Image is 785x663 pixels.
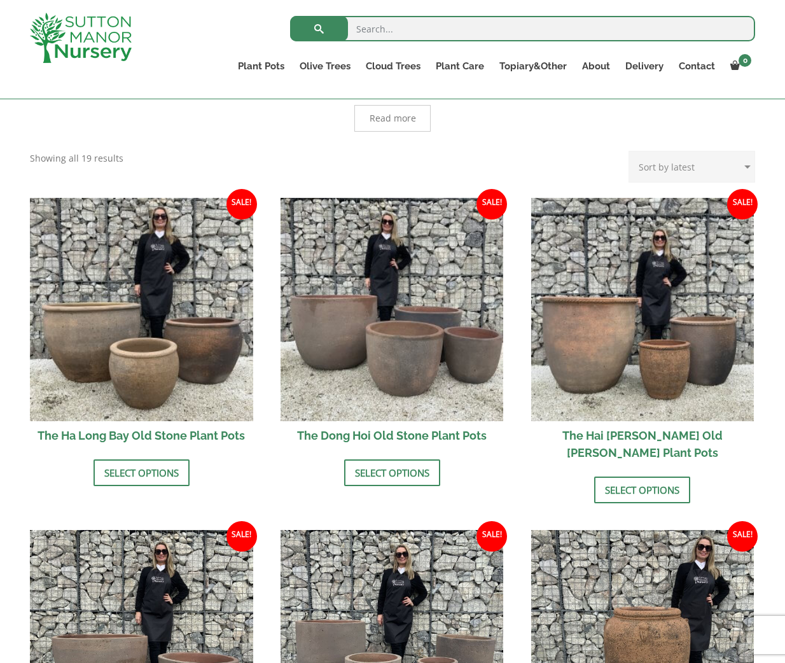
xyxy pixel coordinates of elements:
[492,57,574,75] a: Topiary&Other
[739,54,751,67] span: 0
[30,151,123,166] p: Showing all 19 results
[531,198,754,421] img: The Hai Phong Old Stone Plant Pots
[358,57,428,75] a: Cloud Trees
[476,521,507,552] span: Sale!
[230,57,292,75] a: Plant Pots
[531,198,754,467] a: Sale! The Hai [PERSON_NAME] Old [PERSON_NAME] Plant Pots
[618,57,671,75] a: Delivery
[226,189,257,220] span: Sale!
[727,189,758,220] span: Sale!
[30,198,253,421] img: The Ha Long Bay Old Stone Plant Pots
[344,459,440,486] a: Select options for “The Dong Hoi Old Stone Plant Pots”
[531,421,754,467] h2: The Hai [PERSON_NAME] Old [PERSON_NAME] Plant Pots
[281,198,504,421] img: The Dong Hoi Old Stone Plant Pots
[574,57,618,75] a: About
[370,114,416,123] span: Read more
[292,57,358,75] a: Olive Trees
[671,57,723,75] a: Contact
[30,198,253,450] a: Sale! The Ha Long Bay Old Stone Plant Pots
[94,459,190,486] a: Select options for “The Ha Long Bay Old Stone Plant Pots”
[290,16,755,41] input: Search...
[281,421,504,450] h2: The Dong Hoi Old Stone Plant Pots
[281,198,504,450] a: Sale! The Dong Hoi Old Stone Plant Pots
[476,189,507,220] span: Sale!
[594,477,690,503] a: Select options for “The Hai Phong Old Stone Plant Pots”
[30,421,253,450] h2: The Ha Long Bay Old Stone Plant Pots
[428,57,492,75] a: Plant Care
[727,521,758,552] span: Sale!
[629,151,755,183] select: Shop order
[226,521,257,552] span: Sale!
[30,13,132,63] img: logo
[723,57,755,75] a: 0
